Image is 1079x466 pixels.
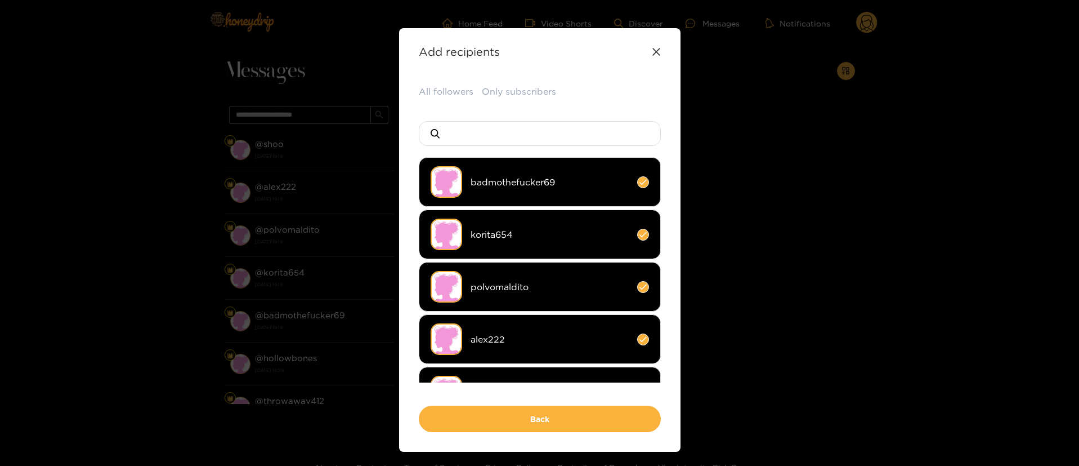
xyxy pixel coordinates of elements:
[431,166,462,198] img: no-avatar.png
[419,45,500,58] strong: Add recipients
[431,219,462,250] img: no-avatar.png
[471,281,629,294] span: polvomaldito
[419,85,473,98] button: All followers
[482,85,556,98] button: Only subscribers
[419,406,661,432] button: Back
[431,376,462,407] img: no-avatar.png
[471,228,629,241] span: korita654
[471,176,629,189] span: badmothefucker69
[471,333,629,346] span: alex222
[431,323,462,355] img: no-avatar.png
[431,271,462,303] img: no-avatar.png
